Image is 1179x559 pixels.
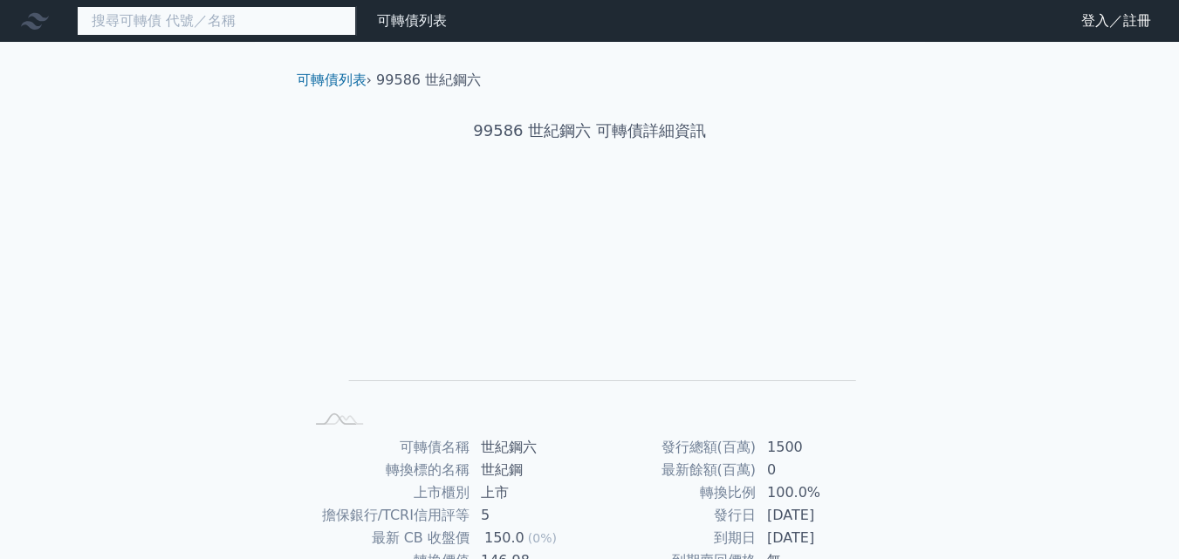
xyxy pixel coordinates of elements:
td: 最新 CB 收盤價 [304,527,470,549]
td: 100.0% [757,481,876,504]
td: 世紀鋼六 [470,436,590,459]
td: 發行日 [590,504,757,527]
a: 可轉債列表 [297,72,367,88]
h1: 99586 世紀鋼六 可轉債詳細資訊 [283,119,897,143]
td: [DATE] [757,527,876,549]
td: 可轉債名稱 [304,436,470,459]
td: [DATE] [757,504,876,527]
input: 搜尋可轉債 代號／名稱 [77,6,356,36]
td: 擔保銀行/TCRI信用評等 [304,504,470,527]
td: 上市櫃別 [304,481,470,504]
a: 登入／註冊 [1067,7,1165,35]
td: 上市 [470,481,590,504]
div: 150.0 [481,528,528,549]
td: 轉換比例 [590,481,757,504]
li: 99586 世紀鋼六 [376,70,481,91]
span: (0%) [528,531,557,545]
g: Chart [332,198,856,406]
td: 世紀鋼 [470,459,590,481]
li: › [297,70,372,91]
td: 0 [757,459,876,481]
td: 5 [470,504,590,527]
td: 1500 [757,436,876,459]
td: 發行總額(百萬) [590,436,757,459]
a: 可轉債列表 [377,12,447,29]
td: 轉換標的名稱 [304,459,470,481]
td: 到期日 [590,527,757,549]
td: 最新餘額(百萬) [590,459,757,481]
